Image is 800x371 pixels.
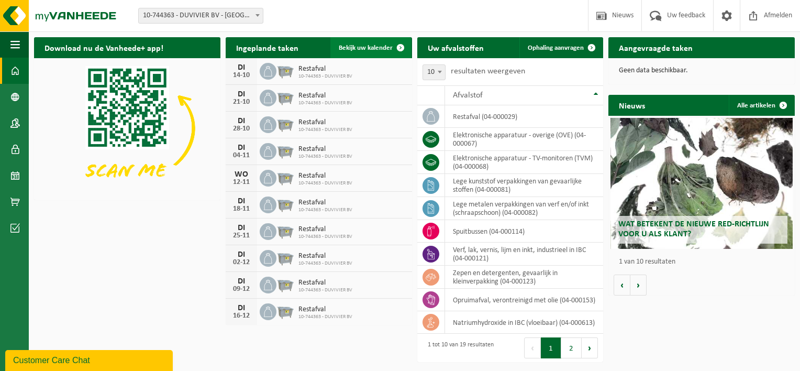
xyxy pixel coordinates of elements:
div: DI [231,304,252,312]
span: 10-744363 - DUVIVIER BV [298,260,352,267]
span: 10-744363 - DUVIVIER BV [298,314,352,320]
img: WB-2500-GAL-GY-01 [276,275,294,293]
img: WB-2500-GAL-GY-01 [276,88,294,106]
p: Geen data beschikbaar. [619,67,784,74]
div: DI [231,90,252,99]
td: verf, lak, vernis, lijm en inkt, industrieel in IBC (04-000121) [445,243,603,266]
button: Next [582,337,598,358]
span: Wat betekent de nieuwe RED-richtlijn voor u als klant? [618,220,769,238]
td: lege kunststof verpakkingen van gevaarlijke stoffen (04-000081) [445,174,603,197]
div: 18-11 [231,205,252,213]
button: Vorige [614,275,630,296]
span: Restafval [298,225,352,234]
h2: Nieuws [608,95,655,115]
div: 04-11 [231,152,252,159]
td: restafval (04-000029) [445,105,603,128]
td: zepen en detergenten, gevaarlijk in kleinverpakking (04-000123) [445,266,603,289]
div: DI [231,117,252,125]
a: Alle artikelen [729,95,794,116]
img: WB-2500-GAL-GY-01 [276,222,294,239]
img: WB-2500-GAL-GY-01 [276,302,294,320]
label: resultaten weergeven [451,67,525,75]
h2: Aangevraagde taken [608,37,703,58]
span: 10-744363 - DUVIVIER BV [298,154,352,160]
span: Restafval [298,118,352,127]
td: lege metalen verpakkingen van verf en/of inkt (schraapschoon) (04-000082) [445,197,603,220]
span: 10-744363 - DUVIVIER BV [298,287,352,293]
span: Restafval [298,172,352,180]
td: opruimafval, verontreinigd met olie (04-000153) [445,289,603,311]
img: Download de VHEPlus App [34,58,220,198]
span: Ophaling aanvragen [528,45,584,51]
h2: Download nu de Vanheede+ app! [34,37,174,58]
td: elektronische apparatuur - TV-monitoren (TVM) (04-000068) [445,151,603,174]
img: WB-2500-GAL-GY-01 [276,168,294,186]
img: WB-2500-GAL-GY-01 [276,248,294,266]
div: 02-12 [231,259,252,266]
span: 10-744363 - DUVIVIER BV [298,100,352,106]
button: 2 [561,337,582,358]
span: 10-744363 - DUVIVIER BV [298,180,352,187]
img: WB-2500-GAL-GY-01 [276,61,294,79]
div: 14-10 [231,72,252,79]
td: elektronische apparatuur - overige (OVE) (04-000067) [445,128,603,151]
span: 10-744363 - DUVIVIER BV [298,207,352,213]
div: 21-10 [231,99,252,106]
div: DI [231,250,252,259]
div: 28-10 [231,125,252,133]
span: 10 [423,64,446,80]
span: Afvalstof [453,91,483,100]
span: Restafval [298,92,352,100]
a: Bekijk uw kalender [330,37,411,58]
span: Restafval [298,252,352,260]
div: DI [231,224,252,232]
span: Restafval [298,279,352,287]
div: 12-11 [231,179,252,186]
span: Bekijk uw kalender [339,45,393,51]
span: 10-744363 - DUVIVIER BV [298,234,352,240]
iframe: chat widget [5,348,175,371]
span: 10 [423,65,445,80]
td: spuitbussen (04-000114) [445,220,603,243]
h2: Uw afvalstoffen [417,37,494,58]
h2: Ingeplande taken [226,37,309,58]
td: natriumhydroxide in IBC (vloeibaar) (04-000613) [445,311,603,334]
a: Wat betekent de nieuwe RED-richtlijn voor u als klant? [610,118,793,249]
button: 1 [541,337,561,358]
img: WB-2500-GAL-GY-01 [276,115,294,133]
div: 25-11 [231,232,252,239]
div: 1 tot 10 van 19 resultaten [423,336,494,359]
div: DI [231,63,252,72]
button: Previous [524,337,541,358]
div: 09-12 [231,286,252,293]
span: Restafval [298,199,352,207]
img: WB-2500-GAL-GY-01 [276,195,294,213]
span: Restafval [298,145,352,154]
div: DI [231,277,252,286]
span: Restafval [298,305,352,314]
span: 10-744363 - DUVIVIER BV - BRUGGE [138,8,263,24]
div: 16-12 [231,312,252,320]
span: 10-744363 - DUVIVIER BV - BRUGGE [139,8,263,23]
div: WO [231,170,252,179]
button: Volgende [630,275,647,296]
img: WB-2500-GAL-GY-01 [276,141,294,159]
a: Ophaling aanvragen [519,37,602,58]
span: 10-744363 - DUVIVIER BV [298,73,352,80]
p: 1 van 10 resultaten [619,258,790,266]
span: 10-744363 - DUVIVIER BV [298,127,352,133]
div: DI [231,197,252,205]
span: Restafval [298,65,352,73]
div: DI [231,144,252,152]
